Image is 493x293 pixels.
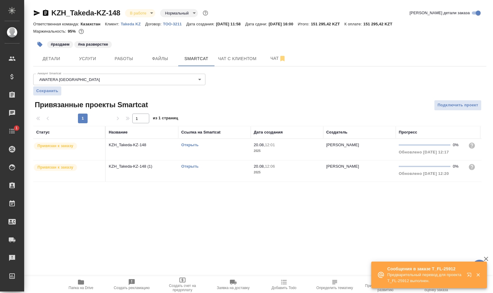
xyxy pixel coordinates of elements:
[360,276,411,293] button: Призвать менеджера по развитию
[387,272,463,284] p: Предварительный перевод для проекта T_FL-25912 выполнен.
[37,143,73,149] p: Привязан к заказу
[163,22,186,26] p: ТОО-3211
[109,55,138,63] span: Работы
[33,38,47,51] button: Добавить тэг
[37,164,73,170] p: Привязан к заказу
[69,286,93,290] span: Папка на Drive
[161,284,204,292] span: Создать счет на предоплату
[218,55,256,63] span: Чат с клиентом
[153,114,178,123] span: из 1 страниц
[265,164,275,169] p: 12:06
[145,22,163,26] p: Договор:
[81,22,105,26] p: Казахстан
[463,269,478,283] button: Открыть в новой вкладке
[33,22,81,26] p: Ответственная команда:
[181,164,198,169] a: Открыть
[77,27,85,35] button: 1046.80 RUB; 0.00 KZT;
[259,276,309,293] button: Добавить Todo
[37,77,102,82] button: AWATERA [GEOGRAPHIC_DATA]
[326,143,359,147] p: [PERSON_NAME]
[186,22,216,26] p: Дата создания:
[245,22,269,26] p: Дата сдачи:
[254,164,265,169] p: 20.08,
[399,171,449,176] span: Обновлено [DATE] 12:20
[254,169,320,175] p: 2025
[2,124,23,139] a: 1
[42,9,49,17] button: Скопировать ссылку
[316,286,353,290] span: Определить тематику
[363,22,397,26] p: 151 295,42 KZT
[364,284,407,292] span: Призвать менеджера по развитию
[109,129,127,135] div: Название
[33,100,148,110] span: Привязанные проекты Smartcat
[453,142,463,148] div: 0%
[254,129,283,135] div: Дата создания
[33,86,61,95] button: Сохранить
[399,129,417,135] div: Прогресс
[36,129,50,135] div: Статус
[472,272,484,278] button: Закрыть
[410,10,470,16] span: [PERSON_NAME] детали заказа
[121,21,145,26] a: Takeda KZ
[217,286,250,290] span: Заявка на доставку
[51,9,120,17] a: KZH_Takeda-KZ-148
[254,148,320,154] p: 2025
[114,286,150,290] span: Создать рекламацию
[36,88,58,94] span: Сохранить
[125,9,155,17] div: В работе
[160,9,198,17] div: В работе
[109,163,175,169] p: KZH_Takeda-KZ-148 (1)
[121,22,145,26] p: Takeda KZ
[387,266,463,272] p: Сообщения в заказе T_FL-25912
[453,163,463,169] div: 0%
[181,143,198,147] a: Открыть
[157,276,208,293] button: Создать счет на предоплату
[181,129,221,135] div: Ссылка на Smartcat
[264,55,293,62] span: Чат
[298,22,311,26] p: Итого:
[208,276,259,293] button: Заявка на доставку
[105,22,121,26] p: Клиент:
[163,21,186,26] a: ТОО-3211
[216,22,245,26] p: [DATE] 11:58
[434,100,482,111] button: Подключить проект
[399,150,449,154] span: Обновлено [DATE] 12:17
[269,22,298,26] p: [DATE] 16:00
[56,276,106,293] button: Папка на Drive
[109,142,175,148] p: KZH_Takeda-KZ-148
[265,143,275,147] p: 12:01
[163,11,190,16] button: Нормальный
[472,260,487,275] button: 🙏
[37,55,66,63] span: Детали
[344,22,363,26] p: К оплате:
[272,286,296,290] span: Добавить Todo
[146,55,175,63] span: Файлы
[201,9,209,17] button: Доп статусы указывают на важность/срочность заказа
[437,102,478,109] span: Подключить проект
[182,55,211,63] span: Smartcat
[33,9,40,17] button: Скопировать ссылку для ЯМессенджера
[51,41,69,47] p: #раздаем
[128,11,148,16] button: В работе
[33,29,68,34] p: Маржинальность:
[326,164,359,169] p: [PERSON_NAME]
[12,125,21,131] span: 1
[33,74,205,85] div: AWATERA [GEOGRAPHIC_DATA]
[254,143,265,147] p: 20.08,
[326,129,347,135] div: Создатель
[78,41,108,47] p: #на разверстке
[311,22,344,26] p: 151 295,42 KZT
[68,29,77,34] p: 95%
[106,276,157,293] button: Создать рекламацию
[309,276,360,293] button: Определить тематику
[73,55,102,63] span: Услуги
